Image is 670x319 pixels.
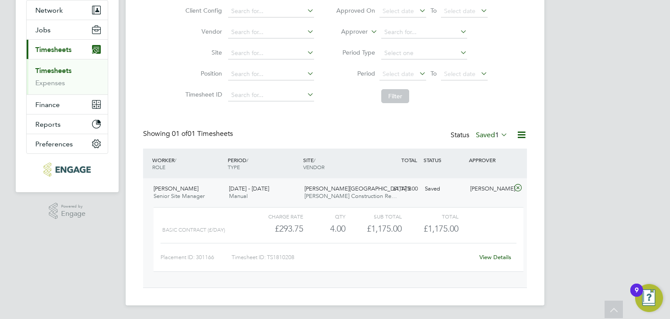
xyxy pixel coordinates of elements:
[162,227,225,233] span: Basic Contract (£/day)
[183,90,222,98] label: Timesheet ID
[304,192,397,200] span: [PERSON_NAME] Construction Re…
[336,49,375,56] label: Period Type
[228,26,314,38] input: Search for...
[303,222,345,236] div: 4.00
[301,152,376,175] div: SITE
[228,89,314,101] input: Search for...
[61,210,85,218] span: Engage
[61,203,85,210] span: Powered by
[421,182,467,196] div: Saved
[635,290,639,302] div: 9
[27,95,108,114] button: Finance
[229,192,248,200] span: Manual
[183,49,222,56] label: Site
[27,20,108,39] button: Jobs
[303,211,345,222] div: QTY
[345,222,402,236] div: £1,175.00
[26,163,108,177] a: Go to home page
[228,68,314,80] input: Search for...
[428,5,439,16] span: To
[381,89,409,103] button: Filter
[172,129,188,138] span: 01 of
[402,211,458,222] div: Total
[161,250,232,264] div: Placement ID: 301166
[421,152,467,168] div: STATUS
[444,7,475,15] span: Select date
[376,182,421,196] div: £1,175.00
[27,134,108,153] button: Preferences
[35,45,72,54] span: Timesheets
[383,7,414,15] span: Select date
[424,223,458,234] span: £1,175.00
[476,131,508,139] label: Saved
[35,66,72,75] a: Timesheets
[226,152,301,175] div: PERIOD
[27,0,108,20] button: Network
[27,59,108,94] div: Timesheets
[154,192,205,200] span: Senior Site Manager
[27,40,108,59] button: Timesheets
[303,163,325,170] span: VENDOR
[27,114,108,134] button: Reports
[228,163,240,170] span: TYPE
[336,7,375,14] label: Approved On
[383,70,414,78] span: Select date
[401,156,417,163] span: TOTAL
[152,163,165,170] span: ROLE
[35,120,61,128] span: Reports
[467,182,512,196] div: [PERSON_NAME]
[183,28,222,35] label: Vendor
[35,140,73,148] span: Preferences
[635,284,663,312] button: Open Resource Center, 9 new notifications
[428,68,439,79] span: To
[154,185,198,192] span: [PERSON_NAME]
[35,26,51,34] span: Jobs
[232,250,474,264] div: Timesheet ID: TS1810208
[495,131,499,139] span: 1
[35,101,60,109] span: Finance
[172,129,233,138] span: 01 Timesheets
[345,211,402,222] div: Sub Total
[143,129,235,139] div: Showing
[229,185,269,192] span: [DATE] - [DATE]
[479,253,511,261] a: View Details
[49,203,86,219] a: Powered byEngage
[451,129,509,142] div: Status
[44,163,90,177] img: acr-ltd-logo-retina.png
[228,47,314,59] input: Search for...
[381,26,467,38] input: Search for...
[183,7,222,14] label: Client Config
[183,69,222,77] label: Position
[35,6,63,14] span: Network
[150,152,226,175] div: WORKER
[247,222,303,236] div: £293.75
[304,185,411,192] span: [PERSON_NAME][GEOGRAPHIC_DATA] 8
[381,47,467,59] input: Select one
[174,156,176,163] span: /
[314,156,315,163] span: /
[336,69,375,77] label: Period
[467,152,512,168] div: APPROVER
[246,156,248,163] span: /
[247,211,303,222] div: Charge rate
[328,28,368,36] label: Approver
[444,70,475,78] span: Select date
[228,5,314,17] input: Search for...
[35,79,65,87] a: Expenses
